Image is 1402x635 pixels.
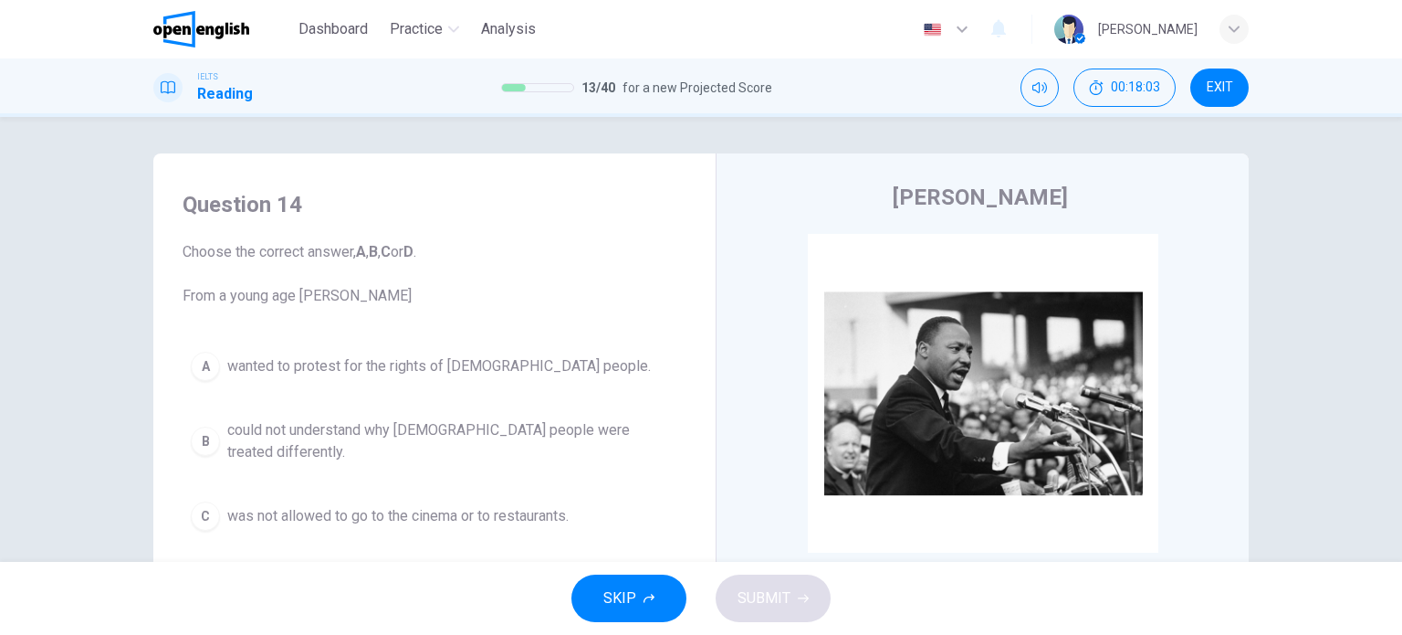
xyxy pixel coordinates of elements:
button: EXIT [1190,69,1249,107]
span: SKIP [603,586,636,611]
span: IELTS [197,70,218,83]
img: en [921,23,944,37]
img: OpenEnglish logo [153,11,249,48]
button: Bcould not understand why [DEMOGRAPHIC_DATA] people were treated differently. [183,411,686,471]
button: Cwas not allowed to go to the cinema or to restaurants. [183,493,686,539]
button: Analysis [474,13,543,46]
div: [PERSON_NAME] [1098,18,1198,40]
span: Practice [390,18,443,40]
span: wanted to protest for the rights of [DEMOGRAPHIC_DATA] people. [227,355,651,377]
span: for a new Projected Score [623,77,772,99]
span: Analysis [481,18,536,40]
span: was not allowed to go to the cinema or to restaurants. [227,505,569,527]
div: Mute [1020,69,1059,107]
button: Practice [382,13,466,46]
button: SKIP [571,575,686,622]
span: EXIT [1207,80,1233,95]
h4: Question 14 [183,190,686,219]
button: Dashboard [291,13,375,46]
div: B [191,427,220,456]
button: 00:18:03 [1073,69,1176,107]
span: Choose the correct answer, , , or . From a young age [PERSON_NAME] [183,241,686,307]
b: D [403,243,413,260]
span: 13 / 40 [581,77,615,99]
a: OpenEnglish logo [153,11,291,48]
span: 00:18:03 [1111,80,1160,95]
span: Dashboard [298,18,368,40]
img: Profile picture [1054,15,1083,44]
b: A [356,243,366,260]
div: A [191,352,220,381]
div: Hide [1073,69,1176,107]
button: Dwas aware that [DEMOGRAPHIC_DATA] people were being humiliated in many [GEOGRAPHIC_DATA]. [183,561,686,621]
h4: [PERSON_NAME] [893,183,1068,212]
span: could not understand why [DEMOGRAPHIC_DATA] people were treated differently. [227,419,678,463]
b: C [381,243,391,260]
b: B [369,243,378,260]
button: Awanted to protest for the rights of [DEMOGRAPHIC_DATA] people. [183,344,686,389]
div: C [191,502,220,531]
h1: Reading [197,83,253,105]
